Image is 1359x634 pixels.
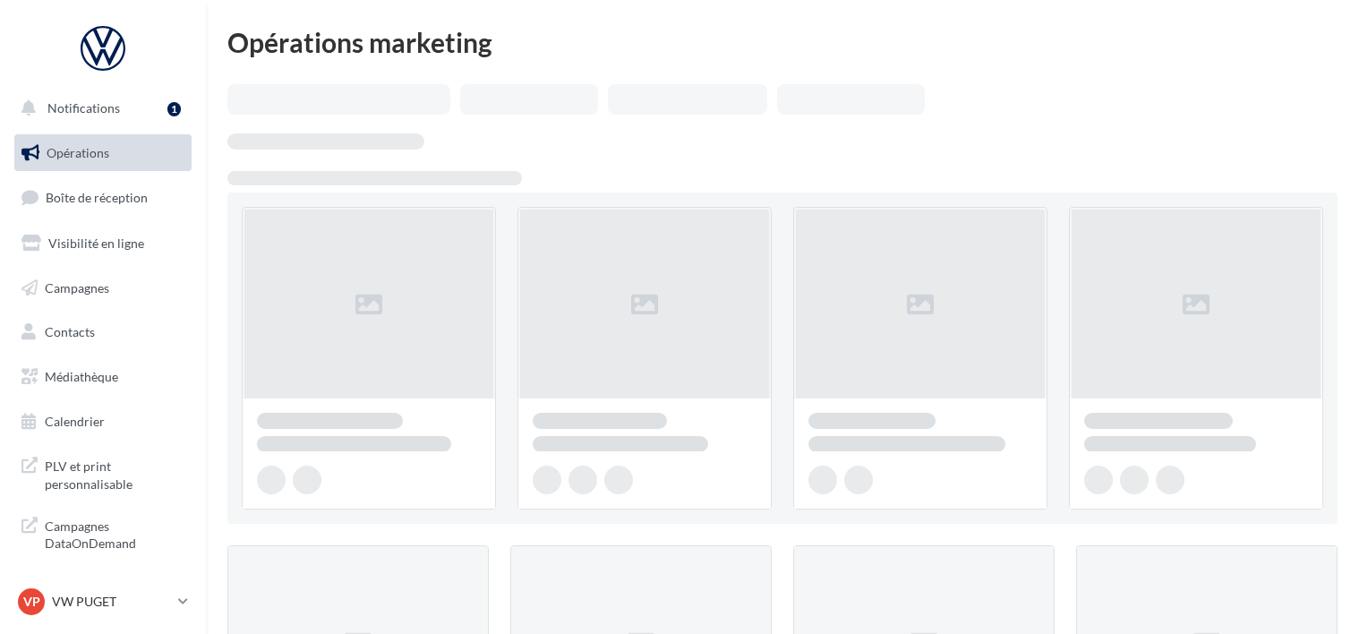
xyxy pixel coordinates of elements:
[45,279,109,295] span: Campagnes
[11,178,195,217] a: Boîte de réception
[11,134,195,172] a: Opérations
[47,145,109,160] span: Opérations
[11,403,195,441] a: Calendrier
[11,313,195,351] a: Contacts
[45,514,184,553] span: Campagnes DataOnDemand
[23,593,40,611] span: VP
[167,102,181,116] div: 1
[48,236,144,251] span: Visibilité en ligne
[227,29,1338,56] div: Opérations marketing
[11,507,195,560] a: Campagnes DataOnDemand
[45,454,184,493] span: PLV et print personnalisable
[14,585,192,619] a: VP VW PUGET
[46,190,148,205] span: Boîte de réception
[11,270,195,307] a: Campagnes
[45,369,118,384] span: Médiathèque
[11,225,195,262] a: Visibilité en ligne
[45,324,95,339] span: Contacts
[11,358,195,396] a: Médiathèque
[11,90,188,127] button: Notifications 1
[11,447,195,500] a: PLV et print personnalisable
[52,593,171,611] p: VW PUGET
[45,414,105,429] span: Calendrier
[47,100,120,116] span: Notifications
